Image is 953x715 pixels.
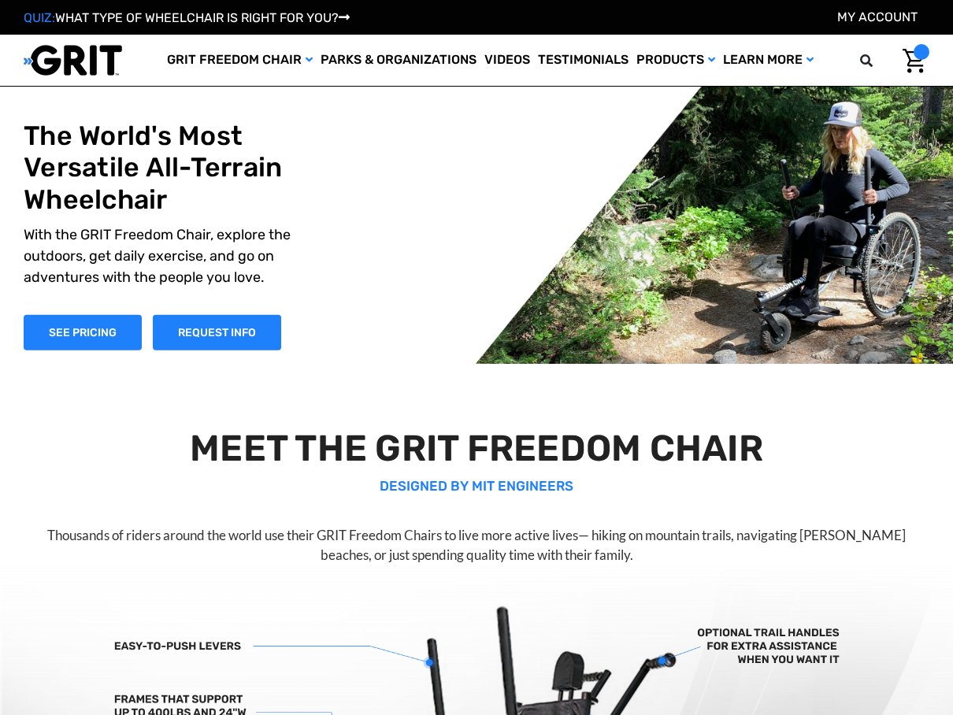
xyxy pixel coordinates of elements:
[24,476,929,497] p: DESIGNED BY MIT ENGINEERS
[163,35,317,86] a: GRIT Freedom Chair
[534,35,632,86] a: Testimonials
[24,10,350,25] a: QUIZ:WHAT TYPE OF WHEELCHAIR IS RIGHT FOR YOU?
[24,120,291,216] h1: The World's Most Versatile All-Terrain Wheelchair
[24,224,291,288] p: With the GRIT Freedom Chair, explore the outdoors, get daily exercise, and go on adventures with ...
[632,35,719,86] a: Products
[891,44,929,77] a: Cart with 0 items
[317,35,480,86] a: Parks & Organizations
[24,44,122,76] img: GRIT All-Terrain Wheelchair and Mobility Equipment
[903,49,925,73] img: Cart
[24,315,142,350] a: Shop Now
[867,44,891,77] input: Search
[719,35,818,86] a: Learn More
[24,10,55,25] span: QUIZ:
[837,9,918,24] a: Account
[153,315,281,350] a: Slide number 1, Request Information
[24,427,929,470] h2: MEET THE GRIT FREEDOM CHAIR
[24,525,929,565] p: Thousands of riders around the world use their GRIT Freedom Chairs to live more active lives— hik...
[480,35,534,86] a: Videos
